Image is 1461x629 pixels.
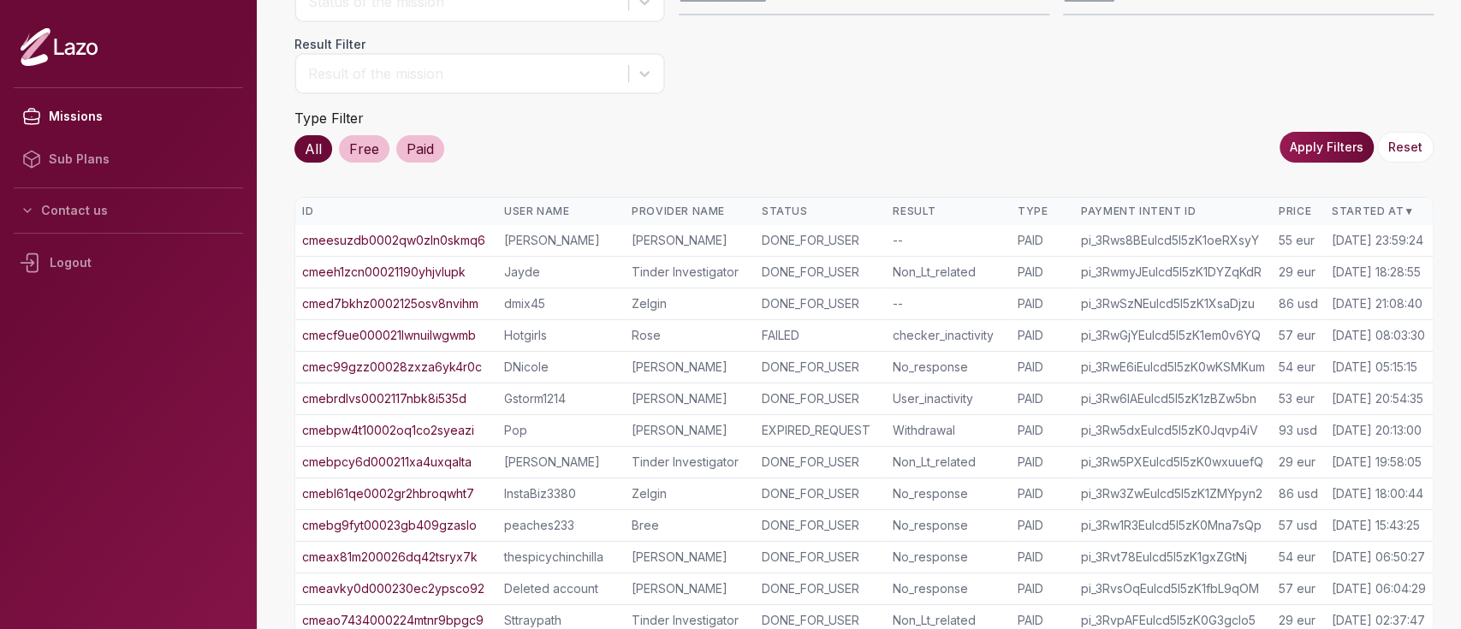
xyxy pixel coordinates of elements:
[1279,580,1318,597] div: 57 eur
[1279,390,1318,407] div: 53 eur
[1332,264,1421,281] div: [DATE] 18:28:55
[1332,580,1426,597] div: [DATE] 06:04:29
[1332,517,1420,534] div: [DATE] 15:43:25
[1081,517,1265,534] div: pi_3Rw1R3Eulcd5I5zK0Mna7sQp
[1332,485,1423,502] div: [DATE] 18:00:44
[893,295,1004,312] div: --
[1279,205,1318,218] div: Price
[339,135,389,163] div: Free
[1332,295,1422,312] div: [DATE] 21:08:40
[762,422,879,439] div: EXPIRED_REQUEST
[1332,232,1423,249] div: [DATE] 23:59:24
[762,549,879,566] div: DONE_FOR_USER
[1018,454,1067,471] div: PAID
[762,264,879,281] div: DONE_FOR_USER
[1081,612,1265,629] div: pi_3RvpAFEulcd5I5zK0G3gclo5
[632,264,748,281] div: Tinder Investigator
[632,580,748,597] div: [PERSON_NAME]
[1081,264,1265,281] div: pi_3RwmyJEulcd5I5zK1DYZqKdR
[1081,454,1265,471] div: pi_3Rw5PXEulcd5I5zK0wxuuefQ
[504,485,618,502] div: InstaBiz3380
[1377,132,1434,163] button: Reset
[893,264,1004,281] div: Non_Lt_related
[1332,205,1426,218] div: Started At
[396,135,444,163] div: Paid
[893,580,1004,597] div: No_response
[632,422,748,439] div: [PERSON_NAME]
[504,422,618,439] div: Pop
[762,205,879,218] div: Status
[762,327,879,344] div: FAILED
[762,580,879,597] div: DONE_FOR_USER
[1279,422,1318,439] div: 93 usd
[302,264,466,281] a: cmeeh1zcn00021190yhjvlupk
[893,517,1004,534] div: No_response
[632,612,748,629] div: Tinder Investigator
[302,232,485,249] a: cmeesuzdb0002qw0zln0skmq6
[294,36,665,53] label: Result Filter
[14,95,243,138] a: Missions
[302,612,484,629] a: cmeao7434000224mtnr9bpgc9
[1081,232,1265,249] div: pi_3Rws8BEulcd5I5zK1oeRXsyY
[1081,295,1265,312] div: pi_3RwSzNEulcd5I5zK1XsaDjzu
[14,195,243,226] button: Contact us
[302,517,477,534] a: cmebg9fyt00023gb409gzaslo
[302,205,490,218] div: ID
[762,232,879,249] div: DONE_FOR_USER
[1018,580,1067,597] div: PAID
[1404,205,1414,218] span: ▼
[1279,327,1318,344] div: 57 eur
[504,327,618,344] div: Hotgirls
[1279,264,1318,281] div: 29 eur
[632,205,748,218] div: Provider Name
[302,549,478,566] a: cmeax81m200026dq42tsryx7k
[1018,390,1067,407] div: PAID
[1018,422,1067,439] div: PAID
[1081,580,1265,597] div: pi_3RvsOqEulcd5I5zK1fbL9qOM
[1332,390,1423,407] div: [DATE] 20:54:35
[504,517,618,534] div: peaches233
[632,454,748,471] div: Tinder Investigator
[632,295,748,312] div: Zelgin
[762,454,879,471] div: DONE_FOR_USER
[504,232,618,249] div: [PERSON_NAME]
[1018,232,1067,249] div: PAID
[1081,327,1265,344] div: pi_3RwGjYEulcd5I5zK1em0v6YQ
[1018,517,1067,534] div: PAID
[1279,359,1318,376] div: 54 eur
[14,240,243,285] div: Logout
[302,327,476,344] a: cmecf9ue000021lwnuilwgwmb
[1279,295,1318,312] div: 86 usd
[302,359,482,376] a: cmec99gzz00028zxza6yk4r0c
[632,327,748,344] div: Rose
[1018,264,1067,281] div: PAID
[762,485,879,502] div: DONE_FOR_USER
[1018,485,1067,502] div: PAID
[1279,549,1318,566] div: 54 eur
[302,390,466,407] a: cmebrdlvs0002117nbk8i535d
[893,612,1004,629] div: Non_Lt_related
[1332,549,1425,566] div: [DATE] 06:50:27
[893,454,1004,471] div: Non_Lt_related
[302,422,474,439] a: cmebpw4t10002oq1co2syeazi
[504,390,618,407] div: Gstorm1214
[504,295,618,312] div: dmix45
[294,135,332,163] div: All
[1279,612,1318,629] div: 29 eur
[893,359,1004,376] div: No_response
[1081,422,1265,439] div: pi_3Rw5dxEulcd5I5zK0Jqvp4iV
[504,549,618,566] div: thespicychinchilla
[893,422,1004,439] div: Withdrawal
[632,390,748,407] div: [PERSON_NAME]
[762,612,879,629] div: DONE_FOR_USER
[302,580,484,597] a: cmeavky0d000230ec2ypsco92
[1018,612,1067,629] div: PAID
[1081,359,1265,376] div: pi_3RwE6iEulcd5I5zK0wKSMKum
[1332,422,1422,439] div: [DATE] 20:13:00
[893,327,1004,344] div: checker_inactivity
[893,232,1004,249] div: --
[1018,549,1067,566] div: PAID
[504,580,618,597] div: Deleted account
[762,359,879,376] div: DONE_FOR_USER
[1018,295,1067,312] div: PAID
